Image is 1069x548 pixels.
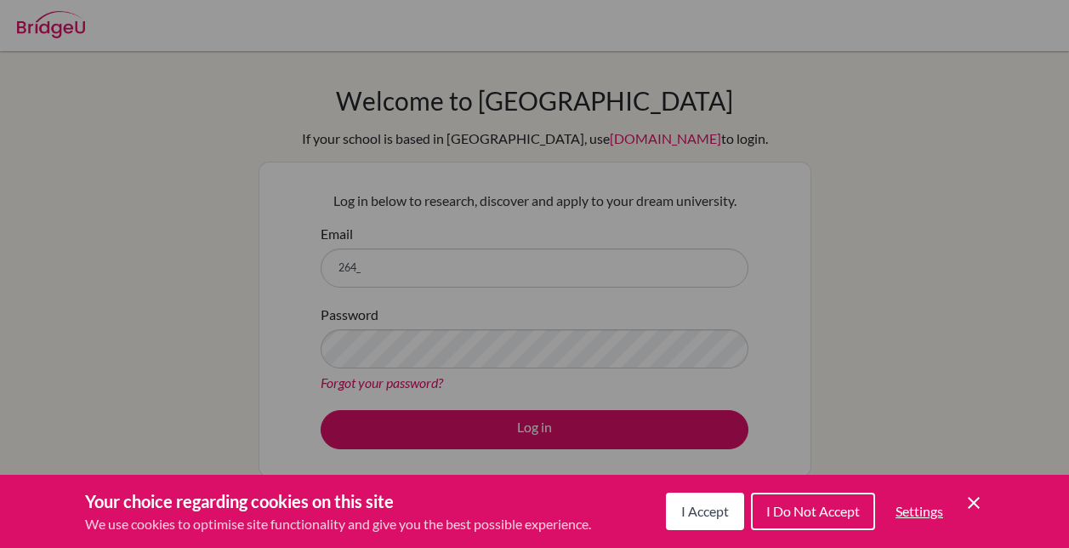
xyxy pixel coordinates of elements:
button: I Do Not Accept [751,493,875,530]
span: I Accept [681,503,729,519]
h3: Your choice regarding cookies on this site [85,488,591,514]
span: Settings [896,503,943,519]
span: I Do Not Accept [766,503,860,519]
p: We use cookies to optimise site functionality and give you the best possible experience. [85,514,591,534]
button: Settings [882,494,957,528]
button: I Accept [666,493,744,530]
button: Save and close [964,493,984,513]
